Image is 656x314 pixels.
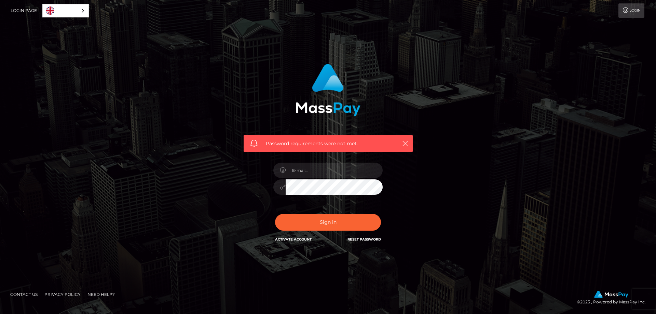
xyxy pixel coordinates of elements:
[275,214,381,231] button: Sign in
[296,64,360,116] img: MassPay Login
[347,237,381,242] a: Reset Password
[266,140,391,147] span: Password requirements were not met.
[618,3,644,18] a: Login
[43,4,88,17] a: English
[42,4,89,17] aside: Language selected: English
[42,4,89,17] div: Language
[85,289,118,300] a: Need Help?
[594,291,628,298] img: MassPay
[8,289,40,300] a: Contact Us
[286,163,383,178] input: E-mail...
[11,3,37,18] a: Login Page
[577,291,651,306] div: © 2025 , Powered by MassPay Inc.
[275,237,312,242] a: Activate Account
[42,289,83,300] a: Privacy Policy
